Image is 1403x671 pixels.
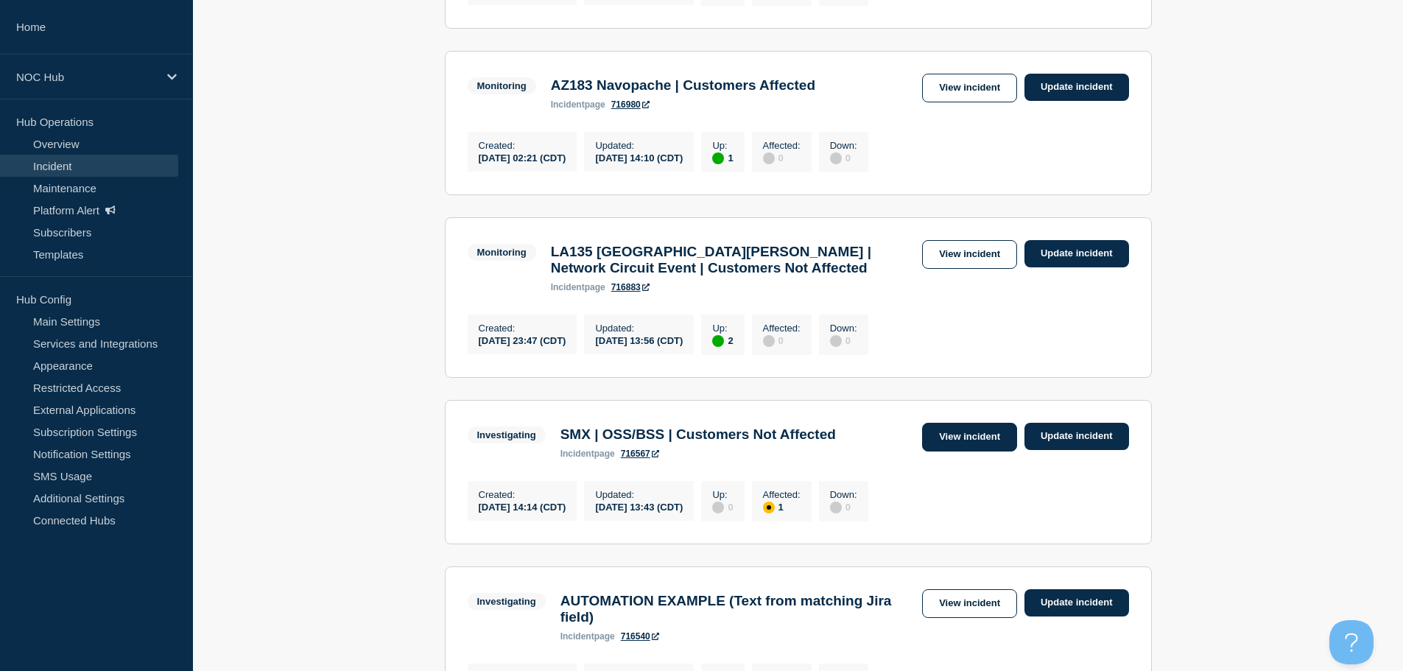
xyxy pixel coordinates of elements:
div: [DATE] 14:14 (CDT) [479,500,566,513]
h3: SMX | OSS/BSS | Customers Not Affected [560,426,836,443]
span: incident [551,282,585,292]
div: 2 [712,334,733,347]
div: 1 [712,151,733,164]
p: Affected : [763,140,801,151]
p: Updated : [595,323,683,334]
span: Monitoring [468,244,536,261]
p: Up : [712,489,733,500]
p: Created : [479,140,566,151]
div: [DATE] 02:21 (CDT) [479,151,566,164]
a: 716980 [611,99,650,110]
a: Update incident [1024,589,1129,616]
a: 716567 [621,449,659,459]
p: Affected : [763,323,801,334]
p: page [551,99,605,110]
a: 716883 [611,282,650,292]
div: 0 [830,334,857,347]
span: incident [551,99,585,110]
div: disabled [763,152,775,164]
span: incident [560,631,594,642]
div: affected [763,502,775,513]
p: page [560,449,615,459]
p: NOC Hub [16,71,158,83]
h3: AZ183 Navopache | Customers Affected [551,77,815,94]
p: Created : [479,323,566,334]
a: View incident [922,423,1017,452]
div: disabled [830,152,842,164]
div: 0 [763,151,801,164]
a: Update incident [1024,240,1129,267]
p: Created : [479,489,566,500]
div: [DATE] 13:43 (CDT) [595,500,683,513]
div: [DATE] 13:56 (CDT) [595,334,683,346]
a: View incident [922,74,1017,102]
p: Affected : [763,489,801,500]
div: 0 [712,500,733,513]
iframe: Help Scout Beacon - Open [1329,620,1374,664]
p: page [560,631,615,642]
p: Down : [830,140,857,151]
div: [DATE] 23:47 (CDT) [479,334,566,346]
a: Update incident [1024,423,1129,450]
a: View incident [922,589,1017,618]
a: View incident [922,240,1017,269]
div: 0 [830,500,857,513]
span: Investigating [468,593,546,610]
p: Up : [712,140,733,151]
h3: LA135 [GEOGRAPHIC_DATA][PERSON_NAME] | Network Circuit Event | Customers Not Affected [551,244,915,276]
div: [DATE] 14:10 (CDT) [595,151,683,164]
div: disabled [830,502,842,513]
div: 0 [830,151,857,164]
div: disabled [712,502,724,513]
h3: AUTOMATION EXAMPLE (Text from matching Jira field) [560,593,915,625]
div: 1 [763,500,801,513]
span: Investigating [468,426,546,443]
a: Update incident [1024,74,1129,101]
p: Down : [830,489,857,500]
span: incident [560,449,594,459]
div: up [712,152,724,164]
div: disabled [763,335,775,347]
span: Monitoring [468,77,536,94]
div: disabled [830,335,842,347]
p: Updated : [595,489,683,500]
a: 716540 [621,631,659,642]
div: up [712,335,724,347]
div: 0 [763,334,801,347]
p: page [551,282,605,292]
p: Up : [712,323,733,334]
p: Down : [830,323,857,334]
p: Updated : [595,140,683,151]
